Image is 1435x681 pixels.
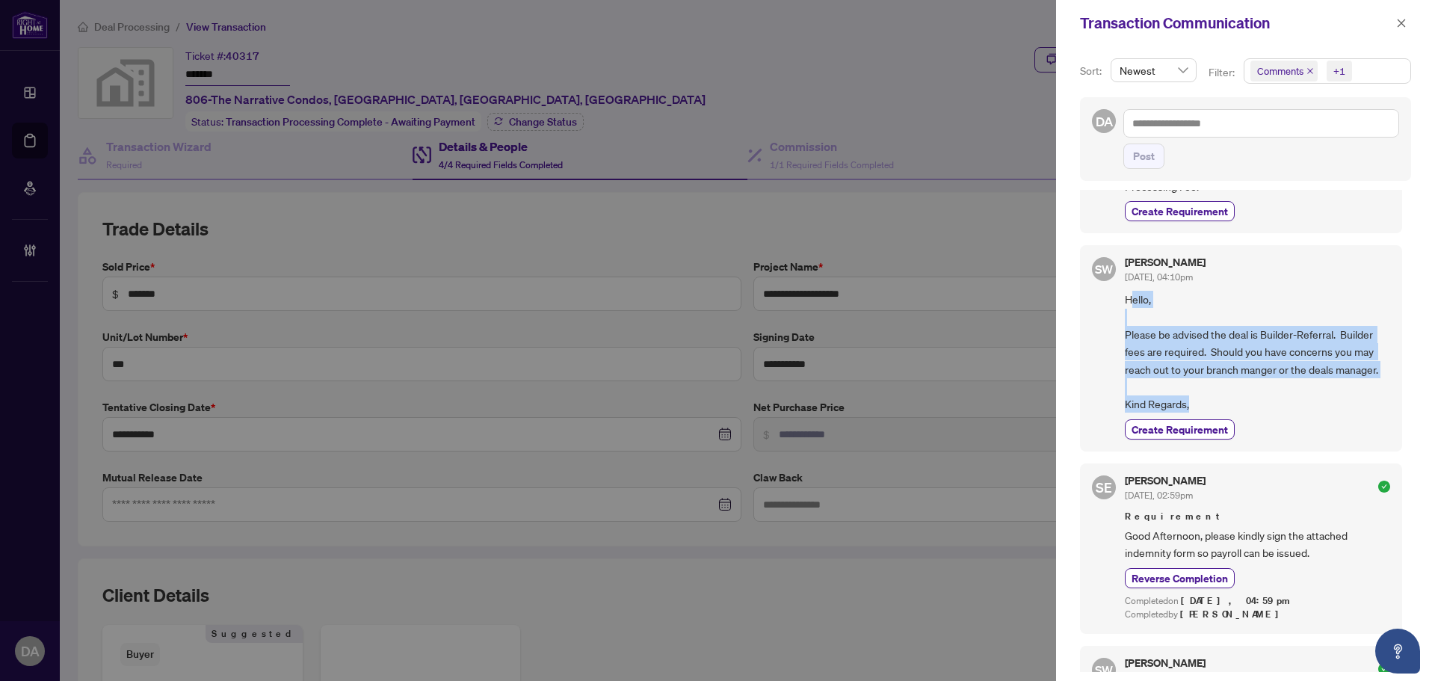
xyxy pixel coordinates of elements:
[1125,527,1390,562] span: Good Afternoon, please kindly sign the attached indemnity form so payroll can be issued.
[1123,144,1164,169] button: Post
[1132,203,1228,219] span: Create Requirement
[1125,271,1193,283] span: [DATE], 04:10pm
[1125,201,1235,221] button: Create Requirement
[1095,661,1114,680] span: SW
[1125,509,1390,524] span: Requirement
[1125,257,1206,268] h5: [PERSON_NAME]
[1125,608,1390,622] div: Completed by
[1125,658,1206,668] h5: [PERSON_NAME]
[1120,59,1188,81] span: Newest
[1209,64,1237,81] p: Filter:
[1080,63,1105,79] p: Sort:
[1250,61,1318,81] span: Comments
[1132,422,1228,437] span: Create Requirement
[1125,291,1390,413] span: Hello, Please be advised the deal is Builder-Referral. Builder fees are required. Should you have...
[1125,475,1206,486] h5: [PERSON_NAME]
[1095,260,1114,279] span: SW
[1096,477,1112,498] span: SE
[1125,568,1235,588] button: Reverse Completion
[1306,67,1314,75] span: close
[1080,12,1392,34] div: Transaction Communication
[1333,64,1345,78] div: +1
[1375,629,1420,674] button: Open asap
[1181,594,1292,607] span: [DATE], 04:59pm
[1132,570,1228,586] span: Reverse Completion
[1378,481,1390,493] span: check-circle
[1095,111,1113,132] span: DA
[1125,594,1390,608] div: Completed on
[1125,490,1193,501] span: [DATE], 02:59pm
[1396,18,1407,28] span: close
[1180,608,1287,620] span: [PERSON_NAME]
[1257,64,1303,78] span: Comments
[1378,663,1390,675] span: check-circle
[1125,419,1235,440] button: Create Requirement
